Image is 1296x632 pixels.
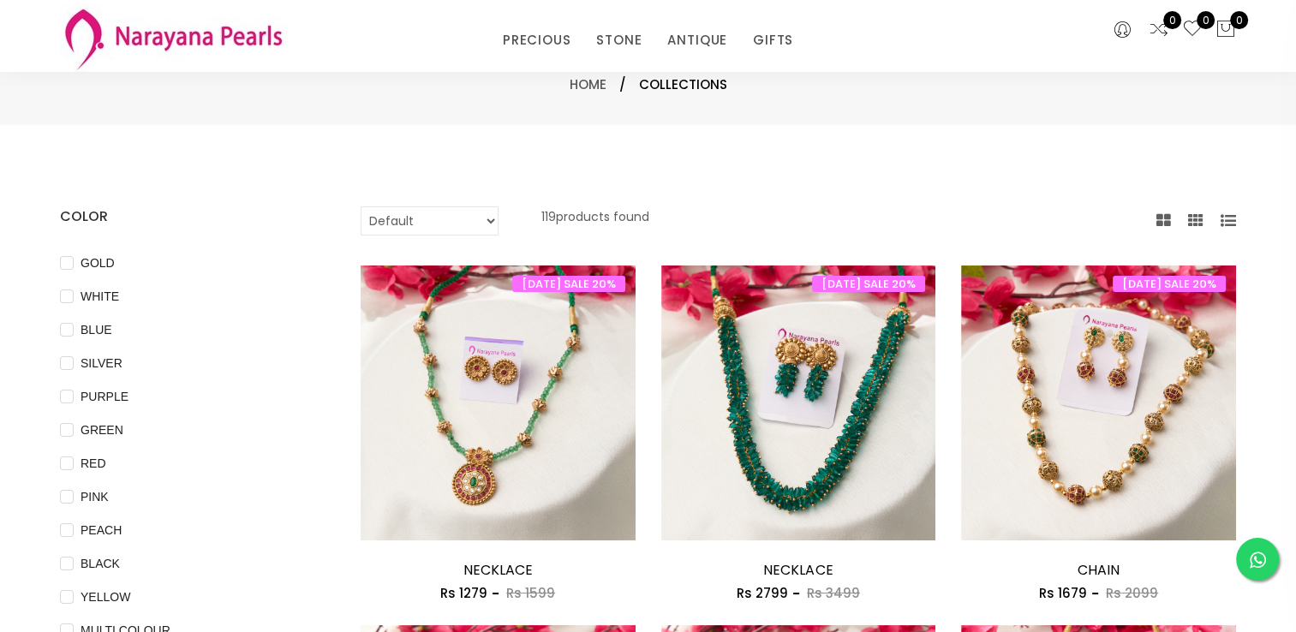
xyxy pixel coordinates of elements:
[74,387,135,406] span: PURPLE
[74,521,128,540] span: PEACH
[1113,276,1226,292] span: [DATE] SALE 20%
[74,354,129,373] span: SILVER
[74,454,113,473] span: RED
[512,276,625,292] span: [DATE] SALE 20%
[1197,11,1215,29] span: 0
[619,75,626,95] span: /
[1078,560,1120,580] a: CHAIN
[639,75,727,95] span: Collections
[60,206,309,227] h4: COLOR
[596,27,642,53] a: STONE
[812,276,925,292] span: [DATE] SALE 20%
[1149,19,1169,41] a: 0
[74,420,130,439] span: GREEN
[1163,11,1181,29] span: 0
[74,487,116,506] span: PINK
[1215,19,1236,41] button: 0
[1039,584,1087,602] span: Rs 1679
[763,560,833,580] a: NECKLACE
[1182,19,1203,41] a: 0
[570,75,606,93] a: Home
[753,27,793,53] a: GIFTS
[1230,11,1248,29] span: 0
[74,587,137,606] span: YELLOW
[737,584,788,602] span: Rs 2799
[74,554,127,573] span: BLACK
[74,287,126,306] span: WHITE
[807,584,860,602] span: Rs 3499
[506,584,555,602] span: Rs 1599
[1106,584,1158,602] span: Rs 2099
[541,206,649,236] p: 119 products found
[463,560,533,580] a: NECKLACE
[667,27,727,53] a: ANTIQUE
[74,320,119,339] span: BLUE
[440,584,487,602] span: Rs 1279
[74,253,122,272] span: GOLD
[503,27,570,53] a: PRECIOUS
